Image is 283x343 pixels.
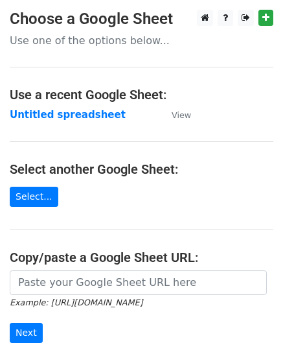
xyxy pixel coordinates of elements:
a: View [159,109,191,121]
small: View [172,110,191,120]
p: Use one of the options below... [10,34,273,47]
h4: Copy/paste a Google Sheet URL: [10,250,273,265]
input: Paste your Google Sheet URL here [10,270,267,295]
small: Example: [URL][DOMAIN_NAME] [10,298,142,307]
input: Next [10,323,43,343]
a: Untitled spreadsheet [10,109,126,121]
a: Select... [10,187,58,207]
h3: Choose a Google Sheet [10,10,273,29]
h4: Use a recent Google Sheet: [10,87,273,102]
h4: Select another Google Sheet: [10,161,273,177]
iframe: Chat Widget [218,281,283,343]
